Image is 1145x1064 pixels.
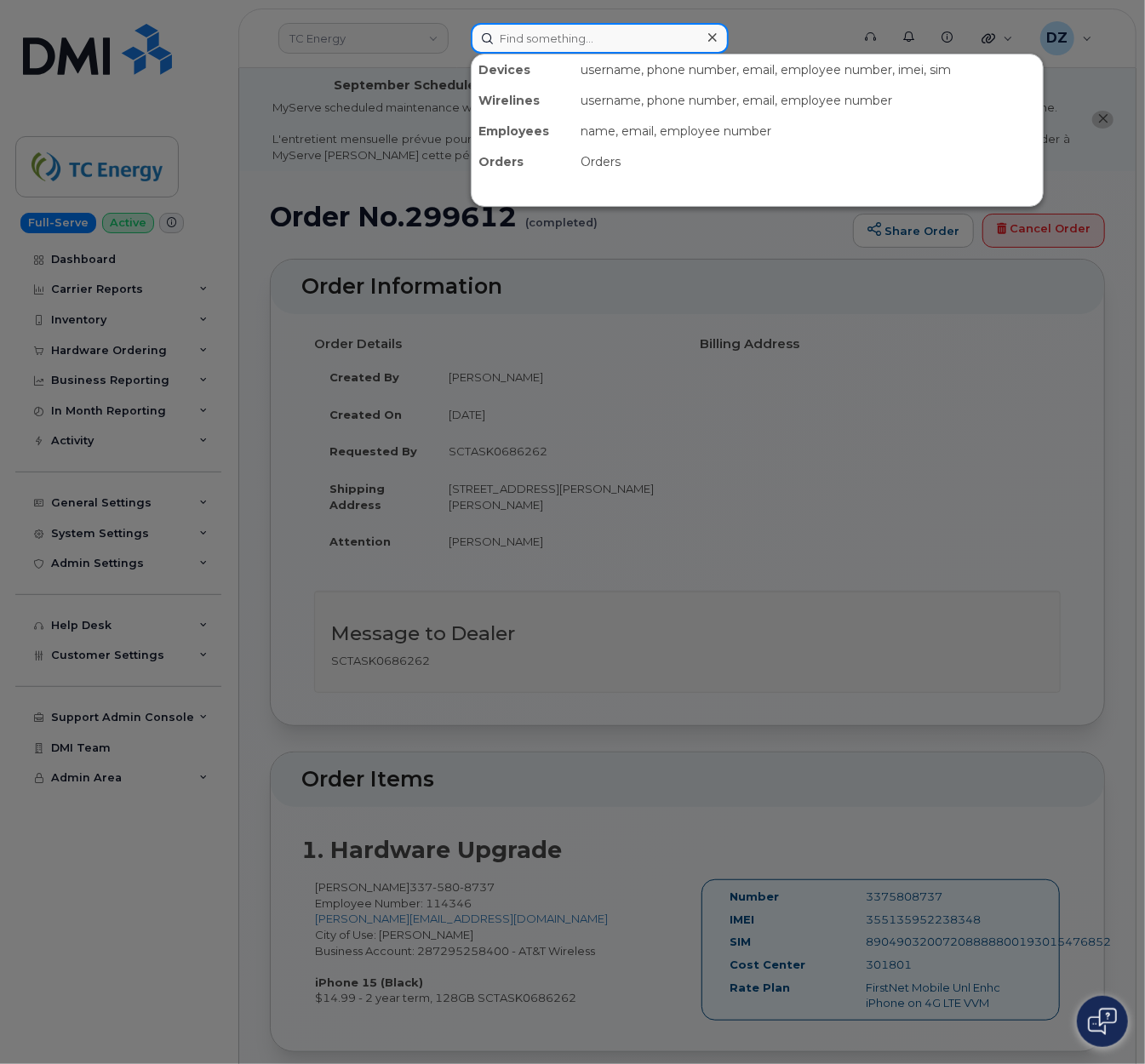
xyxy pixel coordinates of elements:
[574,85,1043,116] div: username, phone number, email, employee number
[472,116,574,146] div: Employees
[574,54,1043,85] div: username, phone number, email, employee number, imei, sim
[574,116,1043,146] div: name, email, employee number
[472,85,574,116] div: Wirelines
[472,146,574,177] div: Orders
[574,146,1043,177] div: Orders
[1088,1008,1117,1035] img: Open chat
[472,54,574,85] div: Devices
